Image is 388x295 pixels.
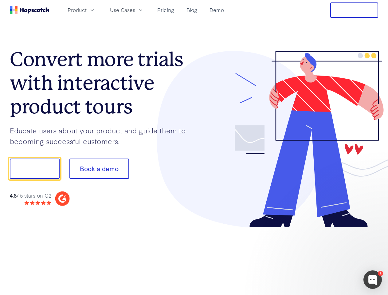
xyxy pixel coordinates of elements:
a: Pricing [155,5,177,15]
button: Book a demo [69,159,129,179]
p: Educate users about your product and guide them to becoming successful customers. [10,125,194,146]
button: Product [64,5,99,15]
div: / 5 stars on G2 [10,192,51,199]
button: Use Cases [106,5,147,15]
strong: 4.8 [10,192,17,199]
h1: Convert more trials with interactive product tours [10,48,194,118]
span: Use Cases [110,6,135,14]
button: Free Trial [330,2,378,18]
div: 1 [378,271,383,276]
a: Blog [184,5,200,15]
a: Demo [207,5,226,15]
button: Show me! [10,159,60,179]
a: Home [10,6,49,14]
span: Product [68,6,87,14]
